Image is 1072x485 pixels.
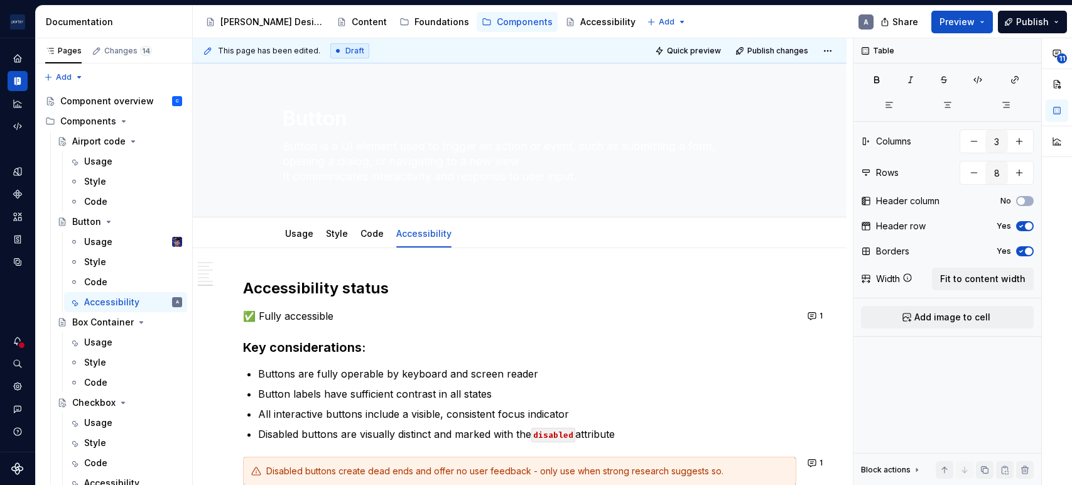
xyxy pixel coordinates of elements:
div: Accessibility [580,16,636,28]
a: Components [477,12,558,32]
button: Add image to cell [861,306,1034,329]
a: Accessibility [560,12,641,32]
strong: Key considerations: [243,340,365,355]
div: Usage [84,417,112,429]
div: Airport code [72,135,126,148]
label: Yes [997,221,1011,231]
button: Publish [998,11,1067,33]
div: Code automation [8,116,28,136]
label: Yes [997,246,1011,256]
a: Components [8,184,28,204]
div: [PERSON_NAME] Design [220,16,324,28]
img: Colin LeBlanc [172,237,182,247]
div: Style [84,175,106,188]
a: Content [332,12,392,32]
a: Code [64,272,187,292]
div: Documentation [46,16,187,28]
span: Quick preview [667,46,721,56]
span: 14 [140,46,152,56]
p: ✅ Fully accessible [243,308,796,324]
div: Header row [876,220,926,232]
a: Style [326,228,348,239]
div: Button [72,215,101,228]
a: Home [8,48,28,68]
a: Airport code [52,131,187,151]
span: 1 [820,458,823,468]
div: A [864,17,869,27]
a: Code [64,373,187,393]
div: Code [84,276,107,288]
button: 1 [804,307,828,325]
button: 1 [804,454,828,472]
div: Code [355,220,389,246]
a: [PERSON_NAME] Design [200,12,329,32]
div: Width [876,273,900,285]
a: Style [64,252,187,272]
div: Style [84,437,106,449]
a: Design tokens [8,161,28,182]
div: Usage [280,220,318,246]
a: Usage [285,228,313,239]
p: All interactive buttons include a visible, consistent focus indicator [258,406,796,422]
div: Components [497,16,553,28]
a: Accessibility [396,228,452,239]
a: Assets [8,207,28,227]
button: Publish changes [732,42,814,60]
div: Style [84,256,106,268]
a: Code [360,228,384,239]
strong: Accessibility status [243,279,389,297]
a: Usage [64,151,187,172]
a: Code [64,192,187,212]
span: Share [892,16,918,28]
a: Foundations [394,12,474,32]
div: Disabled buttons create dead ends and offer no user feedback - only use when strong research sugg... [266,465,788,477]
button: Search ⌘K [8,354,28,374]
textarea: Button is a UI element used to trigger an action or event, such as submitting a form, opening a d... [280,136,755,187]
textarea: Button [280,104,755,134]
a: Settings [8,376,28,396]
span: Publish [1016,16,1049,28]
button: Notifications [8,331,28,351]
a: Storybook stories [8,229,28,249]
a: Analytics [8,94,28,114]
div: Borders [876,245,909,258]
div: Page tree [200,9,641,35]
a: Checkbox [52,393,187,413]
div: Component overview [60,95,154,107]
span: Publish changes [747,46,808,56]
code: disabled [531,428,575,442]
button: Add [643,13,690,31]
div: Components [40,111,187,131]
label: No [1000,196,1011,206]
div: Style [321,220,353,246]
div: Box Container [72,316,134,329]
button: Preview [931,11,993,33]
span: Add image to cell [914,311,990,324]
div: Block actions [861,461,922,479]
div: Code [84,195,107,208]
div: A [176,296,179,308]
button: Add [40,68,87,86]
div: Content [352,16,387,28]
a: Box Container [52,312,187,332]
a: Usage [64,332,187,352]
a: Code [64,453,187,473]
div: Checkbox [72,396,116,409]
span: Fit to content width [940,273,1026,285]
div: C [176,95,179,107]
span: Preview [939,16,975,28]
div: Documentation [8,71,28,91]
a: Data sources [8,252,28,272]
p: Button labels have sufficient contrast in all states [258,386,796,401]
div: Code [84,457,107,469]
div: Block actions [861,465,911,475]
div: Contact support [8,399,28,419]
svg: Supernova Logo [11,462,24,475]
